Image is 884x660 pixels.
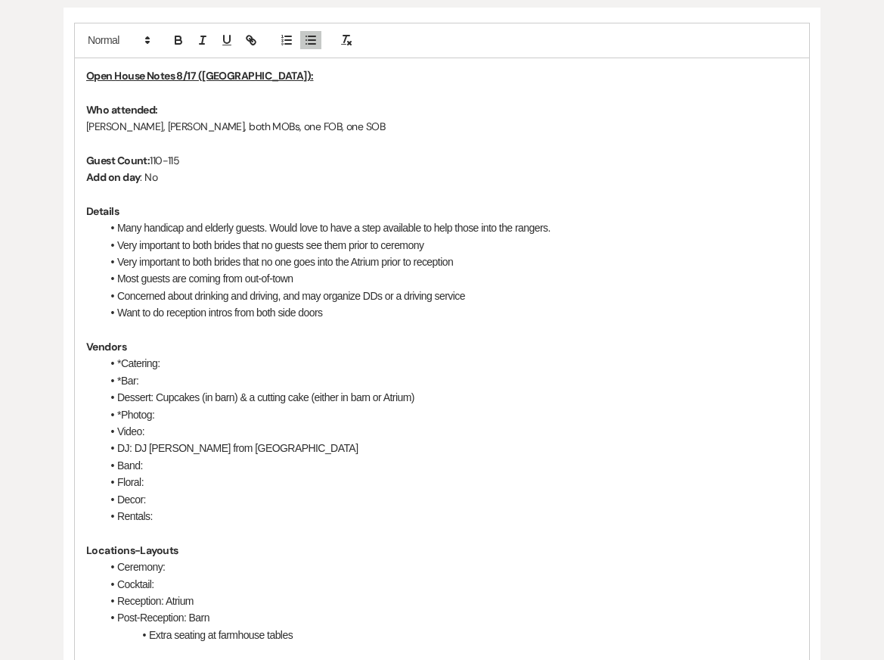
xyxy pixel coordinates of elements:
[101,372,798,389] li: *Bar:
[101,609,798,626] li: Post-Reception: Barn
[101,423,798,440] li: Video:
[101,288,798,304] li: Concerned about drinking and driving, and may organize DDs or a driving service
[101,508,798,525] li: Rentals:
[86,69,313,82] u: Open House Notes 8/17 ([GEOGRAPHIC_DATA]):
[101,270,798,287] li: Most guests are coming from out-of-town
[86,340,126,353] strong: Vendors
[86,543,178,557] strong: Locations-Layouts
[101,406,798,423] li: *Photog:
[101,389,798,406] li: Dessert: Cupcakes (in barn) & a cutting cake (either in barn or Atrium)
[101,474,798,490] li: Floral:
[86,154,150,167] strong: Guest Count:
[86,204,119,218] strong: Details
[101,627,798,643] li: Extra seating at farmhouse tables
[86,170,140,184] strong: Add on day
[86,118,798,135] p: [PERSON_NAME], [PERSON_NAME], both MOBs, one FOB, one SOB
[101,219,798,236] li: Many handicap and elderly guests. Would love to have a step available to help those into the rang...
[101,576,798,593] li: Cocktail:
[101,440,798,456] li: DJ: DJ [PERSON_NAME] from [GEOGRAPHIC_DATA]
[101,457,798,474] li: Band:
[86,103,158,117] strong: Who attended:
[101,593,798,609] li: Reception: Atrium
[101,559,798,575] li: Ceremony:
[101,304,798,321] li: Want to do reception intros from both side doors
[101,237,798,254] li: Very important to both brides that no guests see them prior to ceremony
[101,491,798,508] li: Decor:
[86,152,798,169] p: 110-115
[101,355,798,372] li: *Catering:
[86,169,798,185] p: : No
[101,254,798,270] li: Very important to both brides that no one goes into the Atrium prior to reception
